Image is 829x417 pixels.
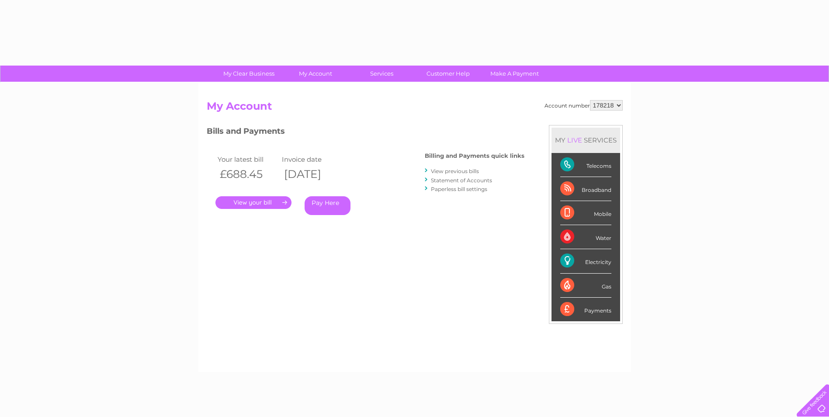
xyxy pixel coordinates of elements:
[207,125,524,140] h3: Bills and Payments
[560,274,611,298] div: Gas
[280,153,344,165] td: Invoice date
[560,201,611,225] div: Mobile
[560,249,611,273] div: Electricity
[280,165,344,183] th: [DATE]
[479,66,551,82] a: Make A Payment
[215,153,280,165] td: Your latest bill
[560,153,611,177] div: Telecoms
[213,66,285,82] a: My Clear Business
[545,100,623,111] div: Account number
[279,66,351,82] a: My Account
[552,128,620,153] div: MY SERVICES
[560,177,611,201] div: Broadband
[565,136,584,144] div: LIVE
[560,225,611,249] div: Water
[215,196,291,209] a: .
[431,177,492,184] a: Statement of Accounts
[346,66,418,82] a: Services
[412,66,484,82] a: Customer Help
[431,168,479,174] a: View previous bills
[425,153,524,159] h4: Billing and Payments quick links
[305,196,350,215] a: Pay Here
[560,298,611,321] div: Payments
[215,165,280,183] th: £688.45
[431,186,487,192] a: Paperless bill settings
[207,100,623,117] h2: My Account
